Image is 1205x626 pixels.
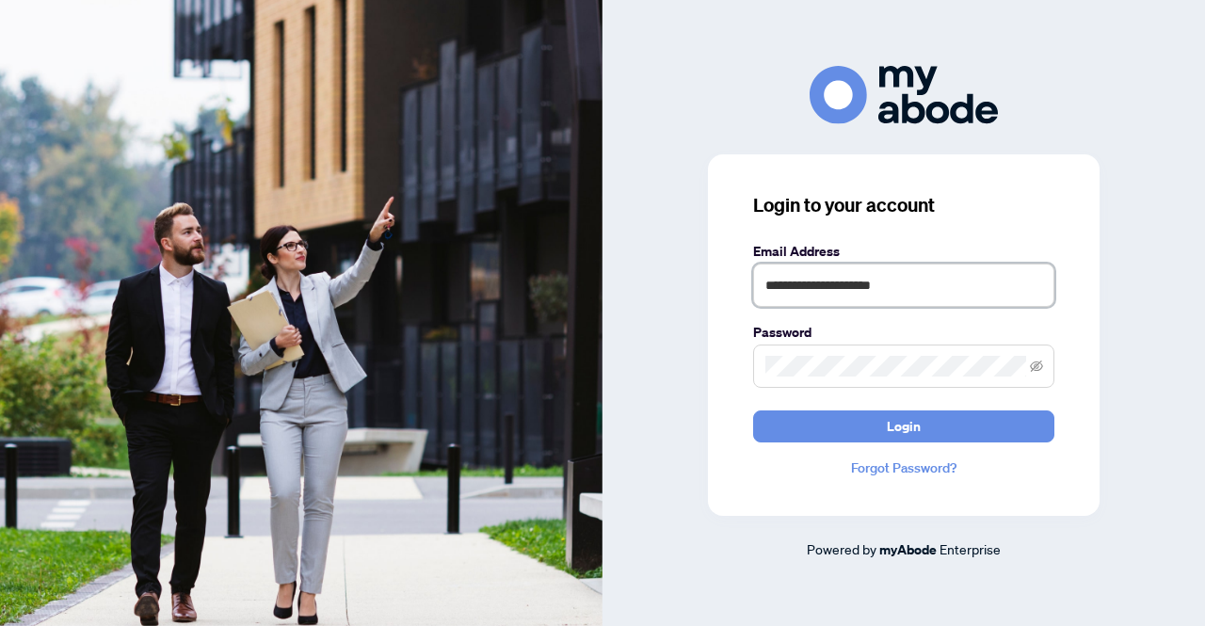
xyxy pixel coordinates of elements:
img: ma-logo [810,66,998,123]
span: Powered by [807,540,876,557]
span: Login [887,411,921,441]
span: Enterprise [940,540,1001,557]
h3: Login to your account [753,192,1054,218]
button: Login [753,410,1054,442]
a: Forgot Password? [753,457,1054,478]
label: Email Address [753,241,1054,262]
a: myAbode [879,539,937,560]
span: eye-invisible [1030,360,1043,373]
label: Password [753,322,1054,343]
